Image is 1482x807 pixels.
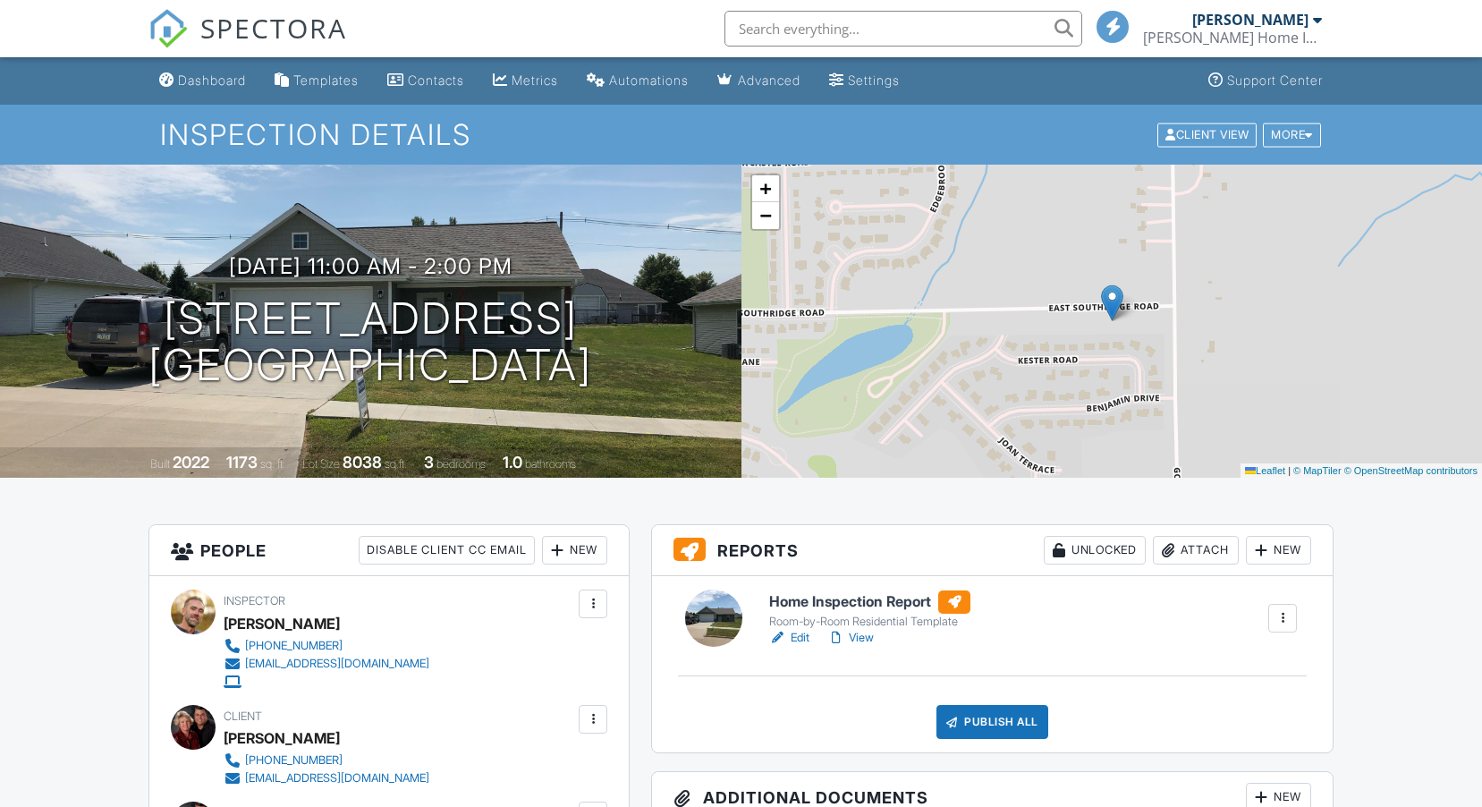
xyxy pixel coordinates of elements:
span: SPECTORA [200,9,347,47]
h1: [STREET_ADDRESS] [GEOGRAPHIC_DATA] [148,295,592,390]
h6: Home Inspection Report [769,590,970,614]
div: Disable Client CC Email [359,536,535,565]
a: [EMAIL_ADDRESS][DOMAIN_NAME] [224,769,429,787]
a: © OpenStreetMap contributors [1344,465,1478,476]
div: Templates [293,72,359,88]
div: [PERSON_NAME] [224,610,340,637]
span: bedrooms [436,457,486,471]
div: Attach [1153,536,1239,565]
span: − [759,204,771,226]
a: Templates [267,64,366,98]
a: Client View [1156,127,1261,140]
a: Zoom out [752,202,779,229]
a: Support Center [1201,64,1330,98]
a: View [827,629,874,647]
input: Search everything... [724,11,1082,47]
div: [PERSON_NAME] [224,725,340,752]
a: Advanced [710,64,808,98]
div: Room-by-Room Residential Template [769,615,970,629]
a: Home Inspection Report Room-by-Room Residential Template [769,590,970,630]
a: © MapTiler [1293,465,1342,476]
a: Settings [822,64,907,98]
div: [PHONE_NUMBER] [245,753,343,768]
div: Publish All [936,705,1048,739]
a: Automations (Basic) [580,64,696,98]
div: [PHONE_NUMBER] [245,639,343,653]
h3: People [149,525,629,576]
span: Lot Size [302,457,340,471]
div: 1173 [226,453,258,471]
img: Marker [1101,285,1123,321]
div: Benjamin Glen Home Inspection [1143,29,1322,47]
span: + [759,177,771,200]
div: New [542,536,607,565]
a: [PHONE_NUMBER] [224,637,429,655]
div: 2022 [173,453,209,471]
div: 1.0 [503,453,522,471]
div: [EMAIL_ADDRESS][DOMAIN_NAME] [245,657,429,671]
a: [EMAIL_ADDRESS][DOMAIN_NAME] [224,655,429,673]
div: Metrics [512,72,558,88]
span: | [1288,465,1291,476]
a: Dashboard [152,64,253,98]
span: Built [150,457,170,471]
a: Leaflet [1245,465,1285,476]
div: Contacts [408,72,464,88]
div: Dashboard [178,72,246,88]
div: More [1263,123,1321,147]
div: 8038 [343,453,382,471]
div: Automations [609,72,689,88]
a: Metrics [486,64,565,98]
a: [PHONE_NUMBER] [224,752,429,769]
a: Zoom in [752,175,779,202]
span: Inspector [224,594,285,607]
div: Support Center [1227,72,1323,88]
span: sq.ft. [385,457,407,471]
h3: Reports [652,525,1333,576]
div: [EMAIL_ADDRESS][DOMAIN_NAME] [245,771,429,786]
div: Settings [848,72,900,88]
span: bathrooms [525,457,576,471]
a: SPECTORA [148,24,347,62]
div: [PERSON_NAME] [1192,11,1308,29]
div: Advanced [738,72,800,88]
img: The Best Home Inspection Software - Spectora [148,9,188,48]
div: New [1246,536,1311,565]
h3: [DATE] 11:00 am - 2:00 pm [229,254,512,278]
a: Edit [769,629,809,647]
div: 3 [424,453,434,471]
span: Client [224,709,262,723]
span: sq. ft. [260,457,285,471]
a: Contacts [380,64,471,98]
div: Client View [1157,123,1257,147]
div: Unlocked [1044,536,1146,565]
h1: Inspection Details [160,119,1323,150]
